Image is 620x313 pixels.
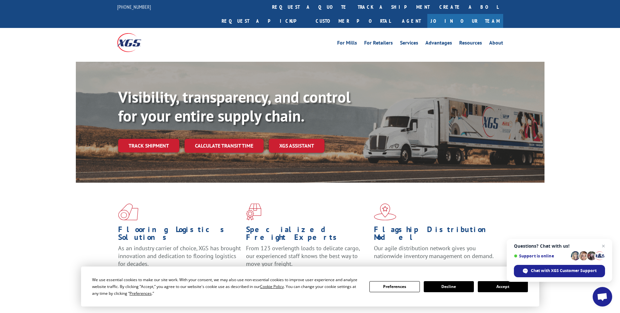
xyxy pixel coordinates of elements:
[514,243,605,249] span: Questions? Chat with us!
[395,14,427,28] a: Agent
[246,244,369,273] p: From 123 overlength loads to delicate cargo, our experienced staff knows the best way to move you...
[424,281,474,292] button: Decline
[531,268,597,274] span: Chat with XGS Customer Support
[260,284,284,289] span: Cookie Policy
[217,14,311,28] a: Request a pickup
[118,226,241,244] h1: Flooring Logistics Solutions
[514,254,569,258] span: Support is online
[92,276,362,297] div: We use essential cookies to make our site work. With your consent, we may also use non-essential ...
[185,139,264,153] a: Calculate transit time
[118,139,179,152] a: Track shipment
[337,40,357,47] a: For Mills
[246,226,369,244] h1: Specialized Freight Experts
[425,40,452,47] a: Advantages
[117,4,151,10] a: [PHONE_NUMBER]
[374,266,455,273] a: Learn More >
[593,287,612,306] a: Open chat
[118,87,351,126] b: Visibility, transparency, and control for your entire supply chain.
[81,267,539,306] div: Cookie Consent Prompt
[459,40,482,47] a: Resources
[374,244,494,260] span: Our agile distribution network gives you nationwide inventory management on demand.
[369,281,420,292] button: Preferences
[246,203,261,220] img: xgs-icon-focused-on-flooring-red
[374,226,497,244] h1: Flagship Distribution Model
[364,40,393,47] a: For Retailers
[400,40,418,47] a: Services
[311,14,395,28] a: Customer Portal
[374,203,396,220] img: xgs-icon-flagship-distribution-model-red
[118,244,241,267] span: As an industry carrier of choice, XGS has brought innovation and dedication to flooring logistics...
[269,139,324,153] a: XGS ASSISTANT
[478,281,528,292] button: Accept
[427,14,503,28] a: Join Our Team
[514,265,605,277] span: Chat with XGS Customer Support
[489,40,503,47] a: About
[118,203,138,220] img: xgs-icon-total-supply-chain-intelligence-red
[130,291,152,296] span: Preferences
